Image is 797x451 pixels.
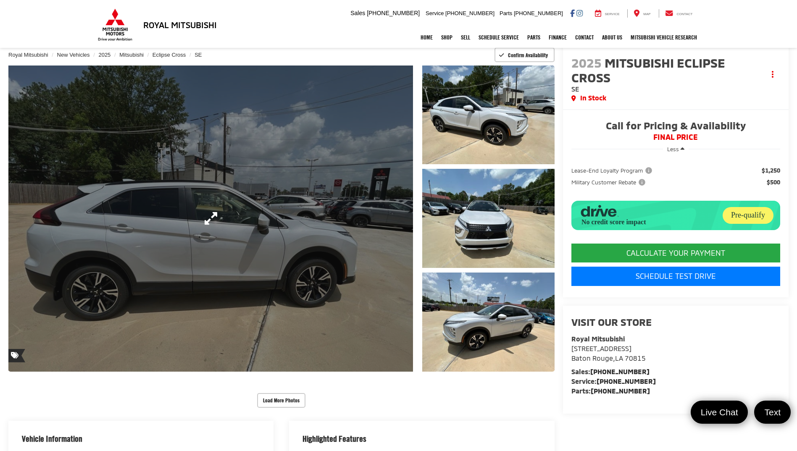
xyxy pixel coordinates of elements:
img: Mitsubishi [96,8,134,41]
span: LA [615,354,623,362]
a: [PHONE_NUMBER] [590,367,650,375]
span: 70815 [625,354,646,362]
span: 2025 [571,55,602,70]
a: Map [627,9,657,18]
span: Text [760,406,785,418]
a: New Vehicles [57,52,90,58]
button: Military Customer Rebate [571,178,648,186]
a: Sell [457,27,474,48]
img: 2025 Mitsubishi Eclipse Cross SE [421,64,556,165]
a: Mitsubishi [119,52,144,58]
span: $500 [767,178,780,186]
span: In Stock [580,93,606,103]
span: Service [605,12,620,16]
span: Sales [350,10,365,16]
button: Confirm Availability [495,47,555,62]
span: Live Chat [697,406,742,418]
button: Actions [765,67,780,81]
span: dropdown dots [772,71,773,78]
img: 2025 Mitsubishi Eclipse Cross SE [421,271,556,372]
a: Expand Photo 2 [422,169,554,268]
a: Contact [571,27,598,48]
a: Mitsubishi Vehicle Research [626,27,701,48]
a: Contact [659,9,699,18]
a: Parts: Opens in a new tab [523,27,544,48]
span: Confirm Availability [508,52,548,58]
a: [PHONE_NUMBER] [597,377,656,385]
span: Contact [676,12,692,16]
span: Parts [500,10,512,16]
button: Lease-End Loyalty Program [571,166,655,175]
img: 2025 Mitsubishi Eclipse Cross SE [421,168,556,269]
span: SE [571,85,579,93]
h2: Vehicle Information [22,434,82,443]
strong: Royal Mitsubishi [571,335,625,343]
span: [PHONE_NUMBER] [514,10,563,16]
span: Mitsubishi Eclipse Cross [571,55,725,85]
a: Instagram: Click to visit our Instagram page [576,10,583,16]
a: Finance [544,27,571,48]
span: Military Customer Rebate [571,178,647,186]
span: Special [8,349,25,362]
button: Less [663,142,689,157]
a: Royal Mitsubishi [8,52,48,58]
h2: Visit our Store [571,317,780,328]
span: Baton Rouge [571,354,613,362]
span: , [571,354,646,362]
a: Schedule Service: Opens in a new tab [474,27,523,48]
strong: Service: [571,377,656,385]
a: 2025 [98,52,110,58]
a: Expand Photo 3 [422,273,554,372]
button: Load More Photos [257,393,305,408]
strong: Sales: [571,367,650,375]
span: Map [643,12,650,16]
span: Lease-End Loyalty Program [571,166,654,175]
h2: Highlighted Features [302,434,366,443]
a: Shop [437,27,457,48]
a: Expand Photo 1 [422,66,554,165]
a: [STREET_ADDRESS] Baton Rouge,LA 70815 [571,344,646,362]
a: Expand Photo 0 [8,66,413,372]
strong: Parts: [571,387,650,395]
span: FINAL PRICE [571,133,780,142]
: CALCULATE YOUR PAYMENT [571,244,780,263]
a: Service [589,9,626,18]
a: Home [416,27,437,48]
span: [STREET_ADDRESS] [571,344,631,352]
span: Service [426,10,444,16]
a: About Us [598,27,626,48]
a: Live Chat [691,401,748,424]
span: [PHONE_NUMBER] [445,10,495,16]
a: [PHONE_NUMBER] [591,387,650,395]
a: SE [195,52,202,58]
h3: Royal Mitsubishi [143,20,217,29]
span: $1,250 [762,166,780,175]
a: Schedule Test Drive [571,267,780,286]
span: Call for Pricing & Availability [571,121,780,133]
a: Facebook: Click to visit our Facebook page [570,10,575,16]
a: Eclipse Cross [153,52,186,58]
a: Text [754,401,791,424]
span: Less [667,146,679,152]
span: [PHONE_NUMBER] [367,10,420,16]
